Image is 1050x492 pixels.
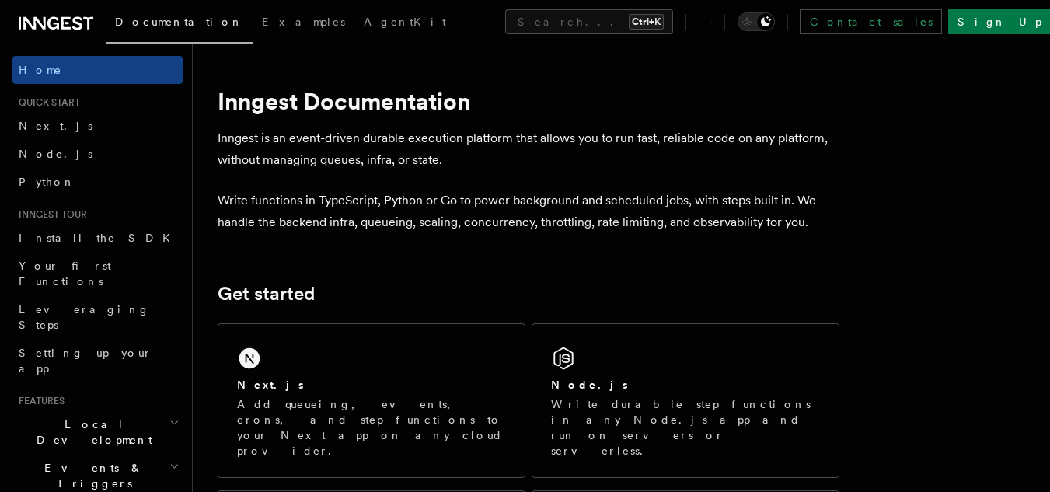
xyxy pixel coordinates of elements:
[551,377,628,393] h2: Node.js
[19,347,152,375] span: Setting up your app
[19,62,62,78] span: Home
[800,9,942,34] a: Contact sales
[354,5,455,42] a: AgentKit
[12,410,183,454] button: Local Development
[12,168,183,196] a: Python
[19,148,92,160] span: Node.js
[12,252,183,295] a: Your first Functions
[532,323,839,478] a: Node.jsWrite durable step functions in any Node.js app and run on servers or serverless.
[364,16,446,28] span: AgentKit
[19,303,150,331] span: Leveraging Steps
[253,5,354,42] a: Examples
[12,112,183,140] a: Next.js
[19,232,180,244] span: Install the SDK
[237,377,304,393] h2: Next.js
[12,460,169,491] span: Events & Triggers
[738,12,775,31] button: Toggle dark mode
[505,9,673,34] button: Search...Ctrl+K
[629,14,664,30] kbd: Ctrl+K
[19,176,75,188] span: Python
[218,87,839,115] h1: Inngest Documentation
[12,339,183,382] a: Setting up your app
[262,16,345,28] span: Examples
[218,190,839,233] p: Write functions in TypeScript, Python or Go to power background and scheduled jobs, with steps bu...
[19,260,111,288] span: Your first Functions
[12,96,80,109] span: Quick start
[551,396,820,459] p: Write durable step functions in any Node.js app and run on servers or serverless.
[218,323,525,478] a: Next.jsAdd queueing, events, crons, and step functions to your Next app on any cloud provider.
[12,140,183,168] a: Node.js
[19,120,92,132] span: Next.js
[12,224,183,252] a: Install the SDK
[237,396,506,459] p: Add queueing, events, crons, and step functions to your Next app on any cloud provider.
[12,295,183,339] a: Leveraging Steps
[106,5,253,44] a: Documentation
[12,395,65,407] span: Features
[115,16,243,28] span: Documentation
[12,417,169,448] span: Local Development
[12,208,87,221] span: Inngest tour
[218,283,315,305] a: Get started
[218,127,839,171] p: Inngest is an event-driven durable execution platform that allows you to run fast, reliable code ...
[12,56,183,84] a: Home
